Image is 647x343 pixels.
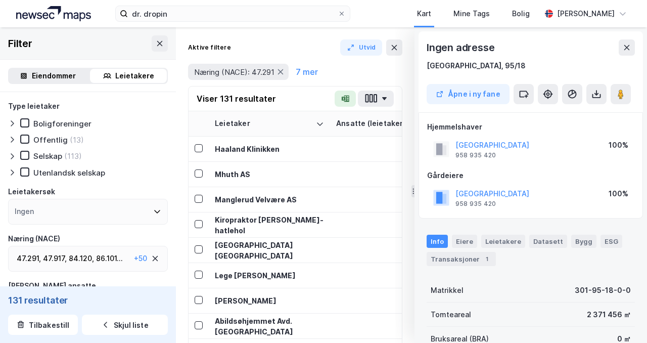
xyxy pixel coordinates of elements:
[8,280,96,292] div: [PERSON_NAME] ansatte
[336,321,420,331] div: 0
[17,252,41,265] div: 47.291 ,
[33,168,105,178] div: Utenlandsk selskap
[134,252,147,265] div: + 50
[336,169,420,180] div: 4
[215,270,324,281] div: Lege [PERSON_NAME]
[609,188,628,200] div: 100%
[215,295,324,306] div: [PERSON_NAME]
[8,100,60,112] div: Type leietaker
[557,8,615,20] div: [PERSON_NAME]
[197,93,276,105] div: Viser 131 resultater
[452,235,477,248] div: Eiere
[33,135,68,145] div: Offentlig
[128,6,338,21] input: Søk på adresse, matrikkel, gårdeiere, leietakere eller personer
[82,315,168,335] button: Skjul liste
[336,245,420,255] div: 179
[8,233,60,245] div: Næring (NACE)
[336,270,420,281] div: 0
[115,70,154,82] div: Leietakere
[481,235,525,248] div: Leietakere
[69,252,94,265] div: 84.120 ,
[427,252,496,266] div: Transaksjoner
[587,309,631,321] div: 2 371 456 ㎡
[427,121,634,133] div: Hjemmelshaver
[8,315,78,335] button: Tilbakestill
[340,39,383,56] button: Utvid
[8,186,55,198] div: Leietakersøk
[188,44,231,52] div: Aktive filtere
[215,240,324,261] div: [GEOGRAPHIC_DATA] [GEOGRAPHIC_DATA]
[455,200,496,208] div: 958 935 420
[336,220,420,230] div: 0
[596,294,647,343] iframe: Chat Widget
[336,119,408,128] div: Ansatte (leietaker)
[8,35,32,52] div: Filter
[215,144,324,154] div: Haaland Klinikken
[529,235,567,248] div: Datasett
[431,309,471,321] div: Tomteareal
[215,215,324,236] div: Kiropraktor [PERSON_NAME]-hatlehol
[215,169,324,180] div: Mhuth AS
[512,8,530,20] div: Bolig
[431,284,464,296] div: Matrikkel
[16,6,91,21] img: logo.a4113a55bc3d86da70a041830d287a7e.svg
[70,135,84,145] div: (13)
[427,235,448,248] div: Info
[215,194,324,205] div: Manglerud Velvære AS
[64,151,82,161] div: (113)
[427,169,634,182] div: Gårdeiere
[215,316,324,337] div: Abildsøhjemmet Avd. [GEOGRAPHIC_DATA]
[33,119,91,128] div: Boligforeninger
[596,294,647,343] div: Kontrollprogram for chat
[194,67,274,77] span: Næring (NACE): 47.291
[575,284,631,296] div: 301-95-18-0-0
[33,151,62,161] div: Selskap
[336,194,420,205] div: 4
[96,252,123,265] div: 86.101 ...
[427,60,526,72] div: [GEOGRAPHIC_DATA], 95/18
[43,252,67,265] div: 47.917 ,
[482,254,492,264] div: 1
[8,294,168,307] div: 131 resultater
[336,295,420,306] div: 0
[32,70,76,82] div: Eiendommer
[336,144,420,154] div: 0
[293,65,321,78] button: 7 mer
[215,119,312,128] div: Leietaker
[453,8,490,20] div: Mine Tags
[600,235,622,248] div: ESG
[417,8,431,20] div: Kart
[571,235,596,248] div: Bygg
[609,139,628,151] div: 100%
[427,39,496,56] div: Ingen adresse
[455,151,496,159] div: 958 935 420
[15,205,34,218] div: Ingen
[427,84,510,104] button: Åpne i ny fane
